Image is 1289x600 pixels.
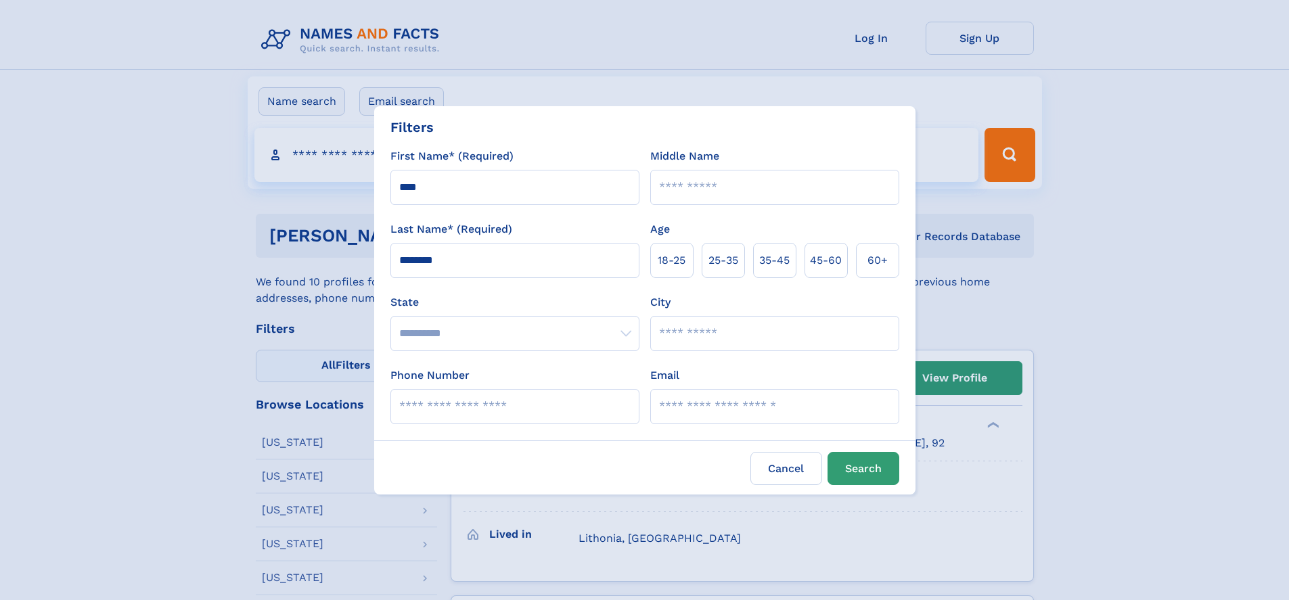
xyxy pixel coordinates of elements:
[810,252,842,269] span: 45‑60
[390,294,639,310] label: State
[867,252,888,269] span: 60+
[390,117,434,137] div: Filters
[390,221,512,237] label: Last Name* (Required)
[750,452,822,485] label: Cancel
[759,252,790,269] span: 35‑45
[390,148,514,164] label: First Name* (Required)
[390,367,470,384] label: Phone Number
[708,252,738,269] span: 25‑35
[650,294,671,310] label: City
[828,452,899,485] button: Search
[650,221,670,237] label: Age
[650,148,719,164] label: Middle Name
[650,367,679,384] label: Email
[658,252,685,269] span: 18‑25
